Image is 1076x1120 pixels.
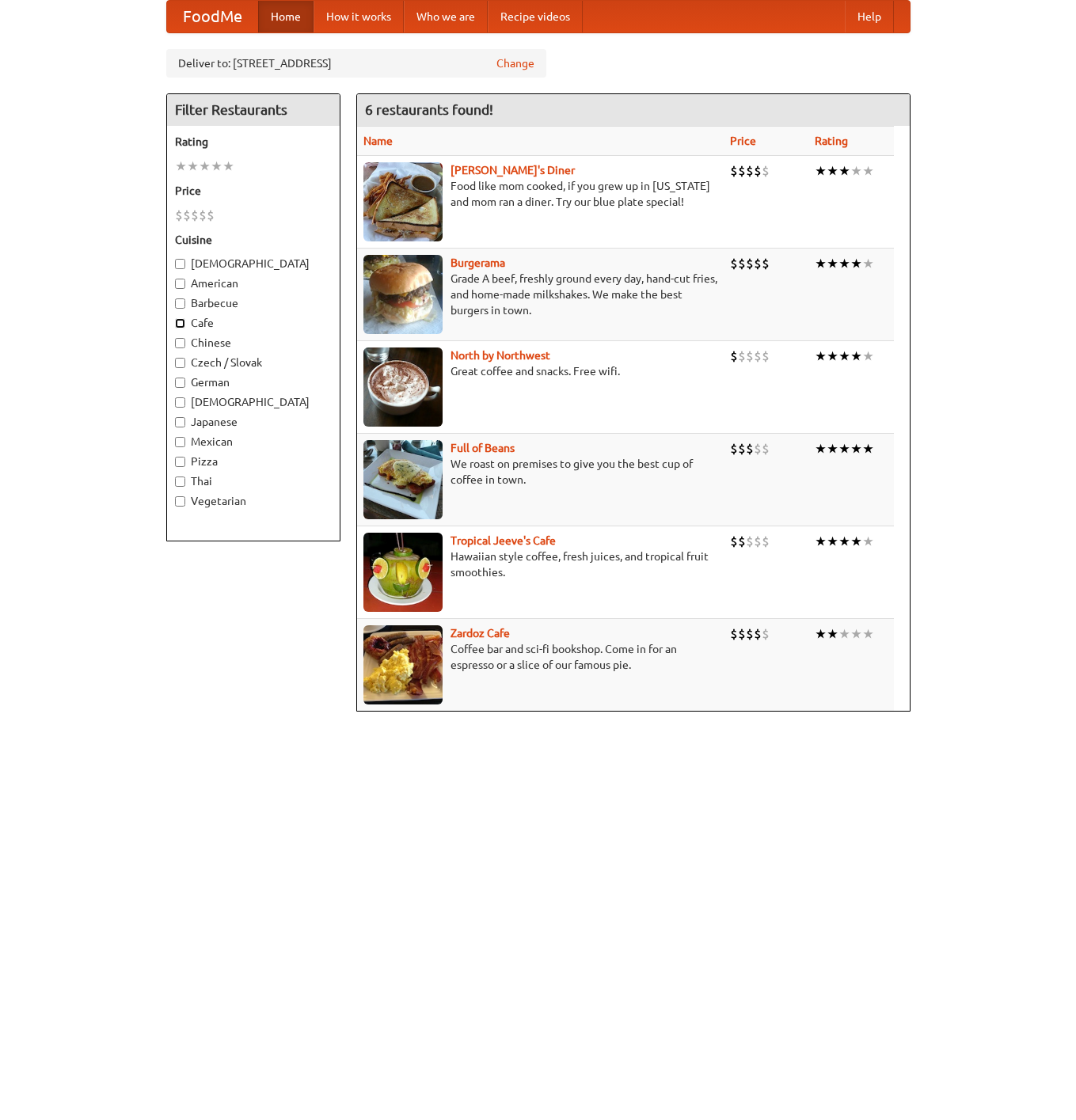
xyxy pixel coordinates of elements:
[175,473,332,489] label: Thai
[738,440,746,457] li: $
[175,183,332,199] h5: Price
[175,315,332,331] label: Cafe
[838,440,850,457] li: ★
[754,440,762,457] li: $
[746,533,754,550] li: $
[762,625,770,643] li: $
[175,232,332,248] h5: Cuisine
[762,533,770,550] li: $
[730,255,738,272] li: $
[488,1,583,32] a: Recipe videos
[187,158,199,175] li: ★
[862,625,874,643] li: ★
[862,533,874,550] li: ★
[199,158,211,175] li: ★
[175,338,185,348] input: Chinese
[738,625,746,643] li: $
[363,347,443,427] img: north.jpg
[827,255,838,272] li: ★
[850,440,862,457] li: ★
[762,440,770,457] li: $
[258,1,314,32] a: Home
[175,454,332,469] label: Pizza
[730,533,738,550] li: $
[827,533,838,550] li: ★
[175,318,185,328] input: Cafe
[862,347,874,365] li: ★
[175,275,332,291] label: American
[175,279,185,289] input: American
[175,476,185,487] input: Thai
[746,440,754,457] li: $
[451,442,515,454] a: Full of Beans
[167,1,258,32] a: FoodMe
[175,496,185,507] input: Vegetarian
[827,440,838,457] li: ★
[838,625,850,643] li: ★
[363,255,443,334] img: burgerama.jpg
[166,49,546,78] div: Deliver to: [STREET_ADDRESS]
[175,394,332,410] label: [DEMOGRAPHIC_DATA]
[175,158,187,175] li: ★
[175,374,332,390] label: German
[211,158,222,175] li: ★
[451,164,575,177] a: [PERSON_NAME]'s Diner
[175,298,185,309] input: Barbecue
[363,363,717,379] p: Great coffee and snacks. Free wifi.
[862,255,874,272] li: ★
[167,94,340,126] h4: Filter Restaurants
[175,134,332,150] h5: Rating
[175,295,332,311] label: Barbecue
[175,397,185,408] input: [DEMOGRAPHIC_DATA]
[762,162,770,180] li: $
[730,347,738,365] li: $
[746,347,754,365] li: $
[738,347,746,365] li: $
[730,162,738,180] li: $
[738,533,746,550] li: $
[363,271,717,318] p: Grade A beef, freshly ground every day, hand-cut fries, and home-made milkshakes. We make the bes...
[175,358,185,368] input: Czech / Slovak
[363,162,443,241] img: sallys.jpg
[845,1,894,32] a: Help
[850,347,862,365] li: ★
[175,207,183,224] li: $
[850,255,862,272] li: ★
[363,549,717,580] p: Hawaiian style coffee, fresh juices, and tropical fruit smoothies.
[815,440,827,457] li: ★
[730,440,738,457] li: $
[363,625,443,704] img: zardoz.jpg
[175,493,332,509] label: Vegetarian
[838,255,850,272] li: ★
[815,347,827,365] li: ★
[451,349,550,362] a: North by Northwest
[451,534,556,547] b: Tropical Jeeve's Cafe
[754,162,762,180] li: $
[815,162,827,180] li: ★
[754,533,762,550] li: $
[850,625,862,643] li: ★
[754,625,762,643] li: $
[746,255,754,272] li: $
[175,355,332,370] label: Czech / Slovak
[363,135,393,147] a: Name
[862,162,874,180] li: ★
[738,255,746,272] li: $
[175,434,332,450] label: Mexican
[191,207,199,224] li: $
[754,255,762,272] li: $
[207,207,215,224] li: $
[850,533,862,550] li: ★
[199,207,207,224] li: $
[815,135,848,147] a: Rating
[827,625,838,643] li: ★
[175,335,332,351] label: Chinese
[730,135,756,147] a: Price
[404,1,488,32] a: Who we are
[363,456,717,488] p: We roast on premises to give you the best cup of coffee in town.
[738,162,746,180] li: $
[762,347,770,365] li: $
[175,259,185,269] input: [DEMOGRAPHIC_DATA]
[363,178,717,210] p: Food like mom cooked, if you grew up in [US_STATE] and mom ran a diner. Try our blue plate special!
